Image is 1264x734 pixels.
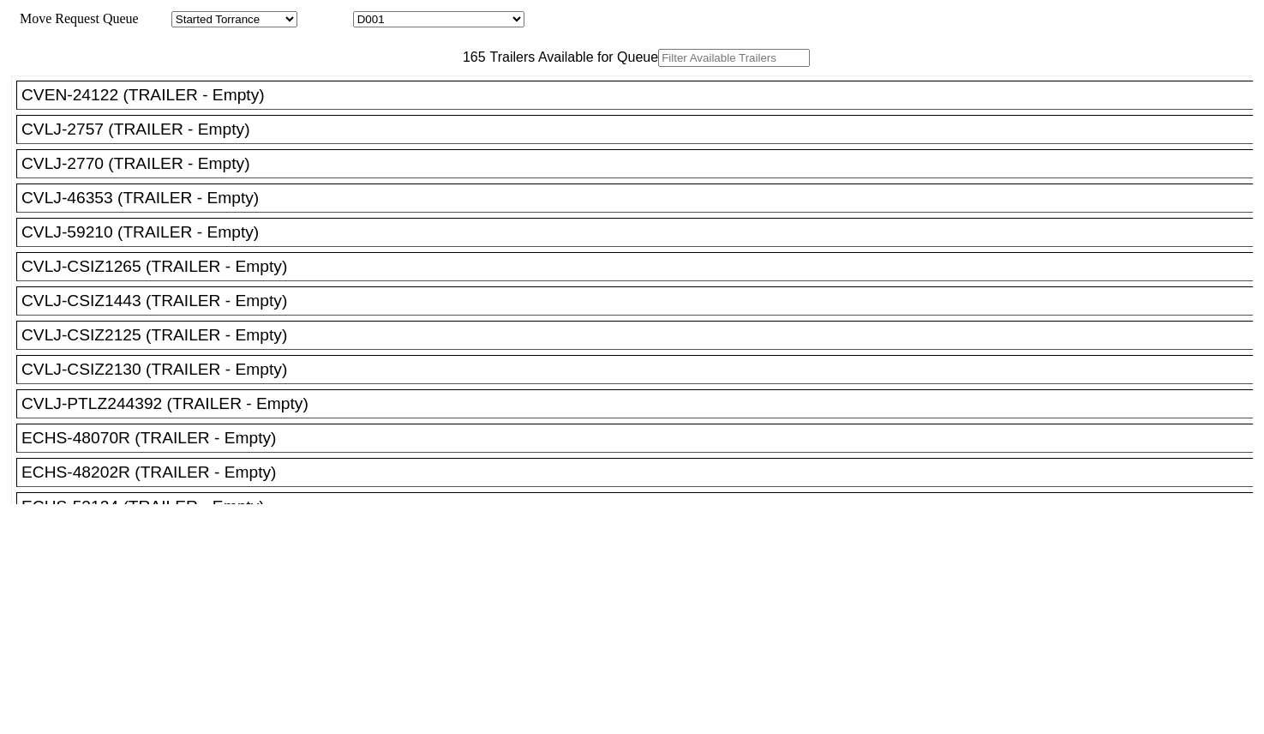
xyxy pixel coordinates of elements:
span: 165 [454,50,486,64]
div: CVLJ-CSIZ2125 (TRAILER - Empty) [21,326,1263,345]
div: CVLJ-59210 (TRAILER - Empty) [21,223,1263,242]
div: ECHS-48202R (TRAILER - Empty) [21,463,1263,482]
span: Move Request Queue [11,11,139,26]
div: CVLJ-CSIZ1443 (TRAILER - Empty) [21,292,1263,310]
span: Location [301,11,350,26]
div: ECHS-48070R (TRAILER - Empty) [21,429,1263,448]
div: CVLJ-CSIZ1265 (TRAILER - Empty) [21,257,1263,276]
div: CVLJ-46353 (TRAILER - Empty) [21,189,1263,208]
span: Trailers Available for Queue [486,50,659,64]
div: CVLJ-PTLZ244392 (TRAILER - Empty) [21,394,1263,413]
input: Filter Available Trailers [658,49,810,67]
div: CVLJ-2770 (TRAILER - Empty) [21,154,1263,173]
div: CVEN-24122 (TRAILER - Empty) [21,86,1263,105]
span: Area [141,11,168,26]
div: CVLJ-CSIZ2130 (TRAILER - Empty) [21,360,1263,379]
div: CVLJ-2757 (TRAILER - Empty) [21,120,1263,139]
div: ECHS-53134 (TRAILER - Empty) [21,497,1263,516]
